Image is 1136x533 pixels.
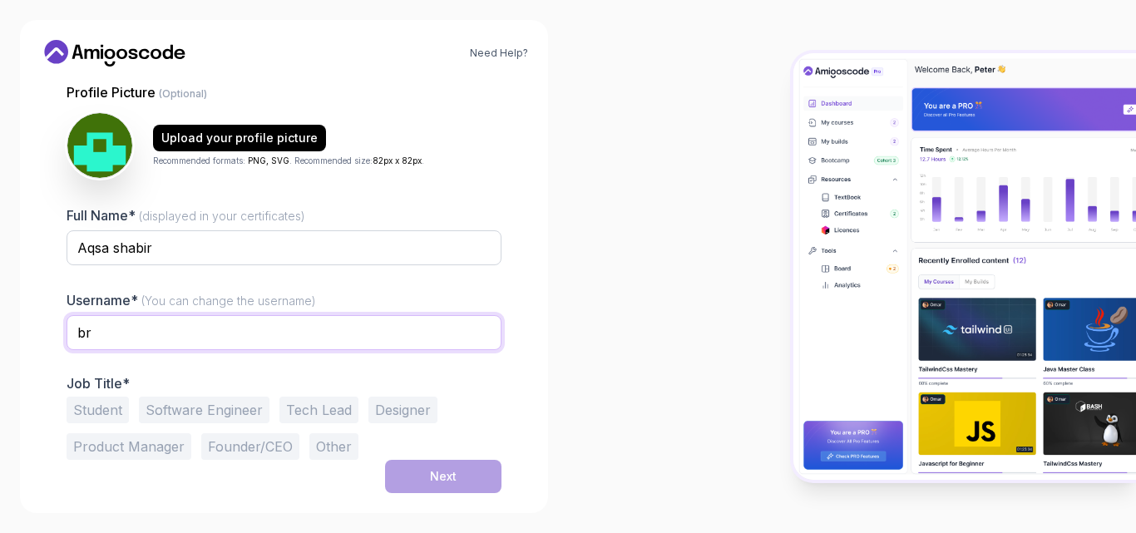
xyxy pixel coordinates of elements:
input: Enter your Full Name [67,230,501,265]
button: Tech Lead [279,397,358,423]
label: Username* [67,292,316,308]
button: Software Engineer [139,397,269,423]
button: Designer [368,397,437,423]
p: Profile Picture [67,82,501,102]
span: 82px x 82px [373,155,422,165]
img: Amigoscode Dashboard [793,53,1136,480]
img: user profile image [67,113,132,178]
button: Upload your profile picture [153,125,326,151]
button: Next [385,460,501,493]
div: Next [430,468,457,485]
span: (Optional) [159,87,207,100]
button: Product Manager [67,433,191,460]
span: PNG, SVG [248,155,289,165]
a: Home link [40,40,190,67]
span: (displayed in your certificates) [139,209,305,223]
a: Need Help? [470,47,528,60]
input: Enter your Username [67,315,501,350]
p: Recommended formats: . Recommended size: . [153,155,424,167]
label: Full Name* [67,207,305,224]
button: Student [67,397,129,423]
div: Upload your profile picture [161,130,318,146]
p: Job Title* [67,375,501,392]
span: (You can change the username) [141,294,316,308]
button: Founder/CEO [201,433,299,460]
button: Other [309,433,358,460]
